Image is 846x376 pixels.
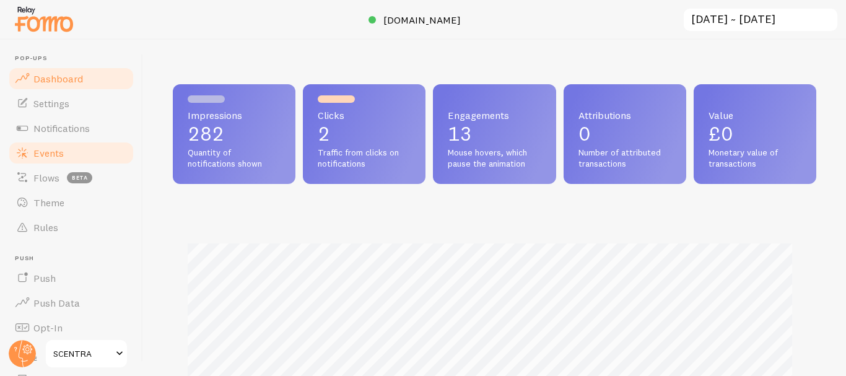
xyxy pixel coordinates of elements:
span: Attributions [578,110,671,120]
span: Mouse hovers, which pause the animation [448,147,541,169]
a: Settings [7,91,135,116]
a: Events [7,141,135,165]
span: Engagements [448,110,541,120]
span: £0 [709,121,733,146]
a: Opt-In [7,315,135,340]
span: beta [67,172,92,183]
img: fomo-relay-logo-orange.svg [13,3,75,35]
a: Rules [7,215,135,240]
a: Theme [7,190,135,215]
p: 0 [578,124,671,144]
p: 2 [318,124,411,144]
span: Opt-In [33,321,63,334]
span: Push [33,272,56,284]
span: Value [709,110,801,120]
span: SCENTRA [53,346,112,361]
span: Monetary value of transactions [709,147,801,169]
span: Push Data [33,297,80,309]
span: Quantity of notifications shown [188,147,281,169]
span: Impressions [188,110,281,120]
span: Flows [33,172,59,184]
span: Rules [33,221,58,234]
a: Push Data [7,291,135,315]
p: 13 [448,124,541,144]
span: Dashboard [33,72,83,85]
span: Push [15,255,135,263]
a: Flows beta [7,165,135,190]
a: Push [7,266,135,291]
span: Events [33,147,64,159]
span: Clicks [318,110,411,120]
p: 282 [188,124,281,144]
span: Notifications [33,122,90,134]
span: Theme [33,196,64,209]
a: Dashboard [7,66,135,91]
a: Notifications [7,116,135,141]
span: Settings [33,97,69,110]
span: Number of attributed transactions [578,147,671,169]
span: Traffic from clicks on notifications [318,147,411,169]
a: SCENTRA [45,339,128,369]
span: Pop-ups [15,55,135,63]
